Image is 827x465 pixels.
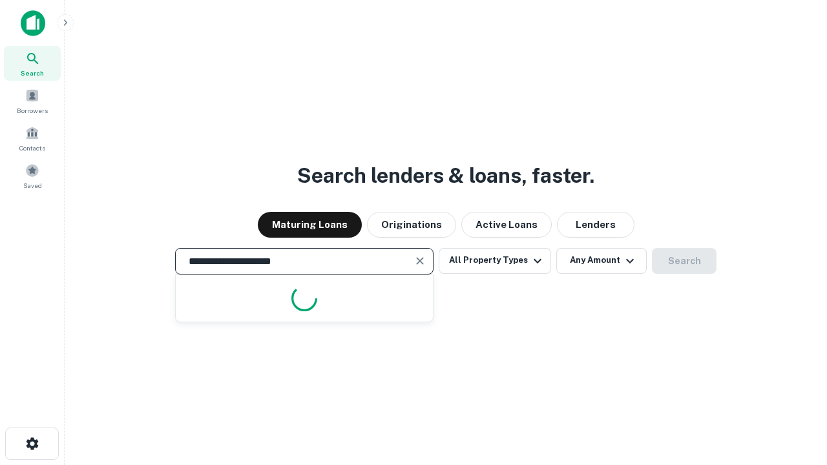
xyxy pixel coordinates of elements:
[4,46,61,81] a: Search
[439,248,551,274] button: All Property Types
[297,160,594,191] h3: Search lenders & loans, faster.
[4,121,61,156] a: Contacts
[461,212,552,238] button: Active Loans
[21,10,45,36] img: capitalize-icon.png
[258,212,362,238] button: Maturing Loans
[4,83,61,118] a: Borrowers
[411,252,429,270] button: Clear
[367,212,456,238] button: Originations
[19,143,45,153] span: Contacts
[17,105,48,116] span: Borrowers
[557,212,634,238] button: Lenders
[762,362,827,424] iframe: Chat Widget
[21,68,44,78] span: Search
[23,180,42,191] span: Saved
[556,248,647,274] button: Any Amount
[4,158,61,193] a: Saved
